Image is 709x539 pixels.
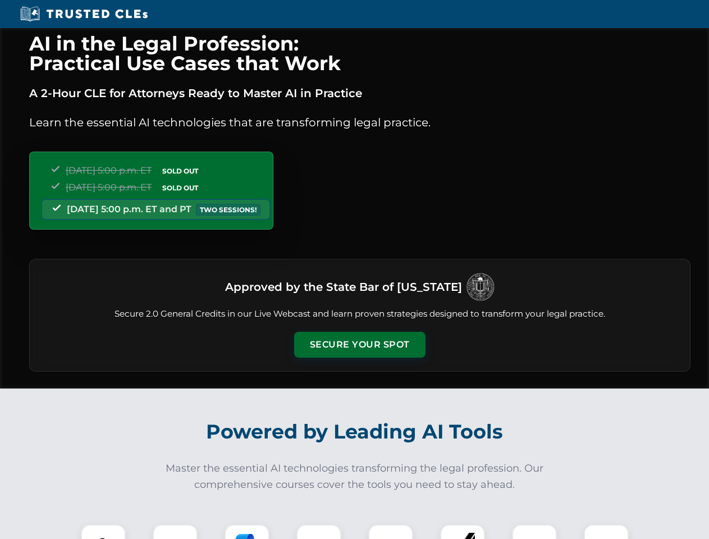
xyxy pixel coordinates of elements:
p: Master the essential AI technologies transforming the legal profession. Our comprehensive courses... [158,460,551,493]
span: SOLD OUT [158,182,202,194]
span: [DATE] 5:00 p.m. ET [66,165,152,176]
span: SOLD OUT [158,165,202,177]
p: A 2-Hour CLE for Attorneys Ready to Master AI in Practice [29,84,690,102]
h3: Approved by the State Bar of [US_STATE] [225,277,462,297]
p: Secure 2.0 General Credits in our Live Webcast and learn proven strategies designed to transform ... [43,308,676,321]
img: Trusted CLEs [17,6,151,22]
span: [DATE] 5:00 p.m. ET [66,182,152,193]
img: Logo [466,273,495,301]
button: Secure Your Spot [294,332,426,358]
h1: AI in the Legal Profession: Practical Use Cases that Work [29,34,690,73]
p: Learn the essential AI technologies that are transforming legal practice. [29,113,690,131]
h2: Powered by Leading AI Tools [44,412,666,451]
